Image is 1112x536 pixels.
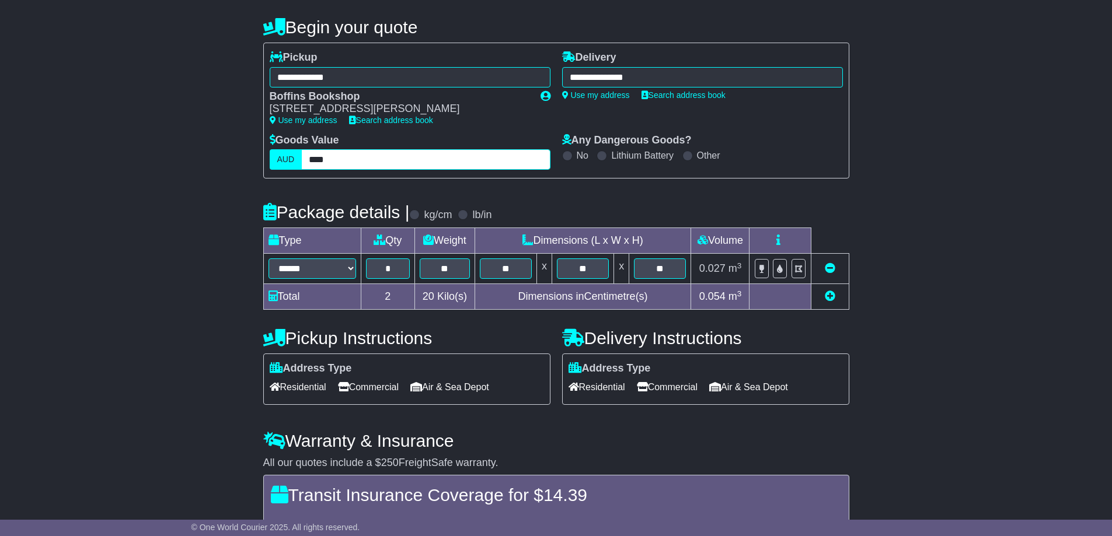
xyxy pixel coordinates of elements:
[614,254,629,284] td: x
[263,202,410,222] h4: Package details |
[825,290,835,302] a: Add new item
[270,378,326,396] span: Residential
[424,209,452,222] label: kg/cm
[270,362,352,375] label: Address Type
[270,103,529,115] div: [STREET_ADDRESS][PERSON_NAME]
[270,90,529,103] div: Boffins Bookshop
[271,485,842,505] h4: Transit Insurance Coverage for $
[415,228,475,254] td: Weight
[569,378,625,396] span: Residential
[263,228,361,254] td: Type
[475,284,691,310] td: Dimensions in Centimetre(s)
[728,290,742,302] span: m
[562,328,849,348] h4: Delivery Instructions
[263,431,849,450] h4: Warranty & Insurance
[699,262,726,274] span: 0.027
[728,262,742,274] span: m
[415,284,475,310] td: Kilo(s)
[270,51,318,64] label: Pickup
[361,228,415,254] td: Qty
[349,115,433,125] a: Search address book
[699,290,726,302] span: 0.054
[562,134,692,147] label: Any Dangerous Goods?
[642,90,726,100] a: Search address book
[270,115,337,125] a: Use my address
[263,284,361,310] td: Total
[191,523,360,532] span: © One World Courier 2025. All rights reserved.
[475,228,691,254] td: Dimensions (L x W x H)
[611,150,674,161] label: Lithium Battery
[691,228,750,254] td: Volume
[543,485,587,505] span: 14.39
[338,378,399,396] span: Commercial
[361,284,415,310] td: 2
[263,328,550,348] h4: Pickup Instructions
[270,149,302,170] label: AUD
[381,457,399,468] span: 250
[709,378,788,396] span: Air & Sea Depot
[825,262,835,274] a: Remove this item
[577,150,588,161] label: No
[562,90,630,100] a: Use my address
[423,290,434,302] span: 20
[697,150,720,161] label: Other
[569,362,651,375] label: Address Type
[737,289,742,298] sup: 3
[263,17,849,37] h4: Begin your quote
[737,261,742,270] sup: 3
[536,254,552,284] td: x
[410,378,489,396] span: Air & Sea Depot
[562,51,616,64] label: Delivery
[637,378,698,396] span: Commercial
[472,209,491,222] label: lb/in
[270,134,339,147] label: Goods Value
[263,457,849,470] div: All our quotes include a $ FreightSafe warranty.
